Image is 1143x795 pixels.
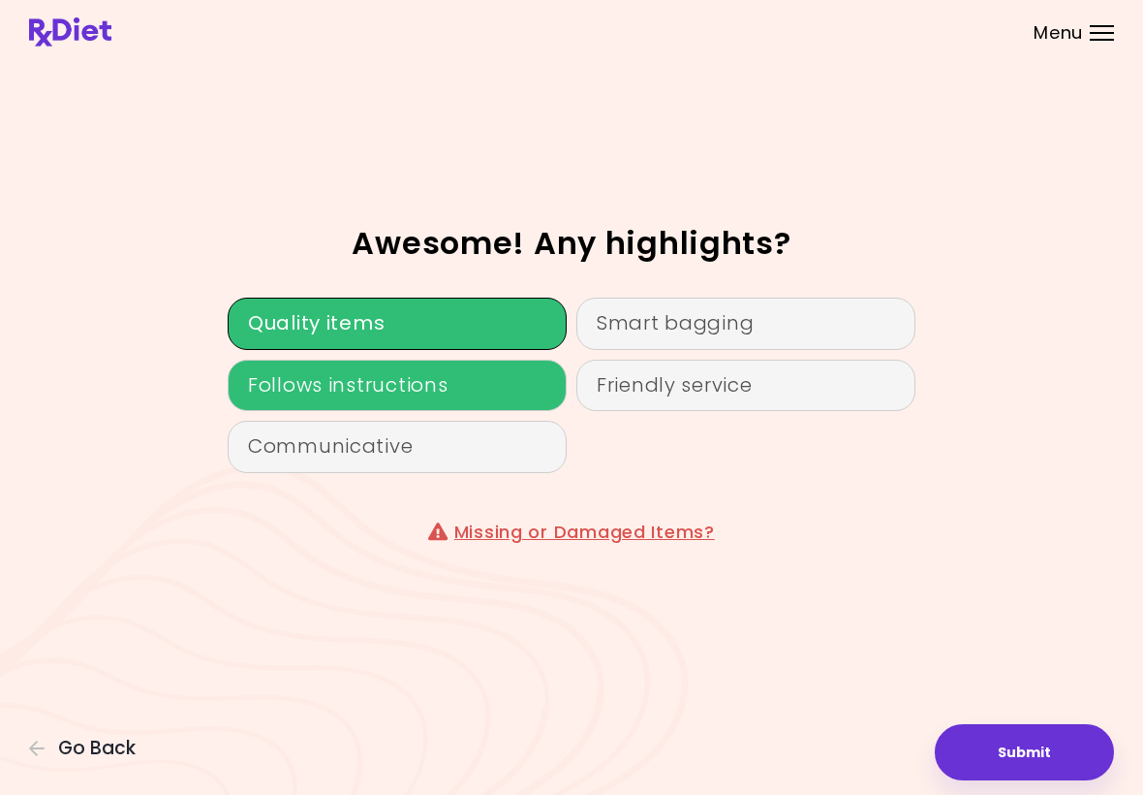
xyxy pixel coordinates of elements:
[454,520,715,544] a: Missing or Damaged Items?
[1034,24,1083,42] span: Menu
[228,421,567,473] div: Communicative
[29,228,1114,259] h2: Awesome! Any highlights?
[29,738,145,759] button: Go Back
[576,298,915,350] div: Smart bagging
[228,298,567,350] div: Quality items
[576,360,915,412] div: Friendly service
[29,17,111,47] img: RxDiet
[58,738,136,759] span: Go Back
[228,360,567,412] div: Follows instructions
[935,724,1114,780] button: Submit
